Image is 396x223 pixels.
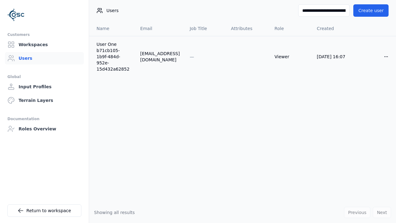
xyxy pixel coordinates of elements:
[353,4,389,17] button: Create user
[89,21,135,36] th: Name
[94,210,135,215] span: Showing all results
[7,204,81,217] a: Return to workspace
[269,21,312,36] th: Role
[140,50,180,63] div: [EMAIL_ADDRESS][DOMAIN_NAME]
[7,31,81,38] div: Customers
[7,6,25,24] img: Logo
[317,54,350,60] div: [DATE] 16:07
[226,21,270,36] th: Attributes
[5,81,84,93] a: Input Profiles
[135,21,185,36] th: Email
[106,7,118,14] span: Users
[5,38,84,51] a: Workspaces
[274,54,307,60] div: Viewer
[7,73,81,81] div: Global
[312,21,355,36] th: Created
[5,94,84,107] a: Terrain Layers
[5,123,84,135] a: Roles Overview
[7,115,81,123] div: Documentation
[185,21,226,36] th: Job Title
[97,41,130,72] a: User One b71cb105-1b9f-484d-952e-15d432a62852
[190,54,194,59] span: —
[5,52,84,64] a: Users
